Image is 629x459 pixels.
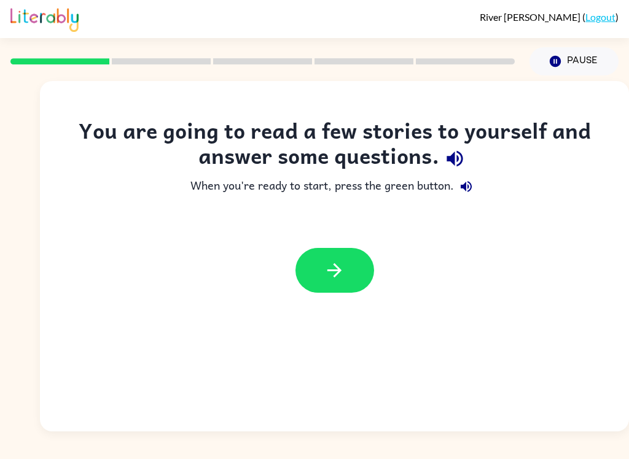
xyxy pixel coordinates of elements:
div: When you're ready to start, press the green button. [64,174,604,199]
div: You are going to read a few stories to yourself and answer some questions. [64,118,604,174]
a: Logout [585,11,615,23]
img: Literably [10,5,79,32]
div: ( ) [480,11,619,23]
button: Pause [529,47,619,75]
span: River [PERSON_NAME] [480,11,582,23]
